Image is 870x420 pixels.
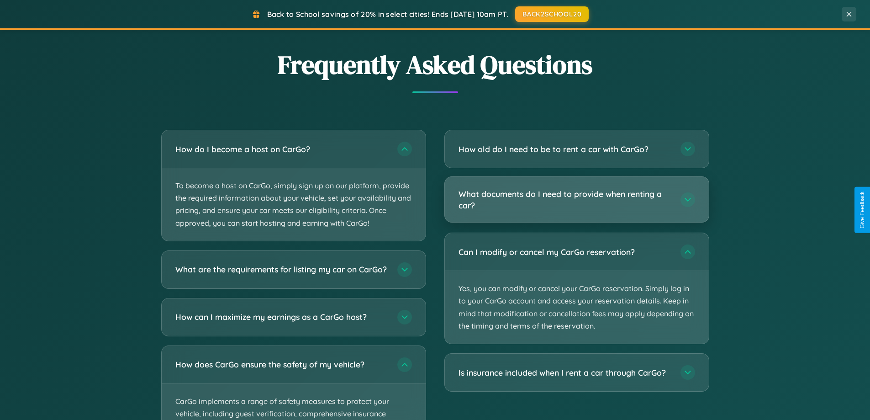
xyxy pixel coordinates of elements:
[459,367,671,378] h3: Is insurance included when I rent a car through CarGo?
[175,359,388,370] h3: How does CarGo ensure the safety of my vehicle?
[175,311,388,323] h3: How can I maximize my earnings as a CarGo host?
[515,6,589,22] button: BACK2SCHOOL20
[175,144,388,155] h3: How do I become a host on CarGo?
[445,271,709,344] p: Yes, you can modify or cancel your CarGo reservation. Simply log in to your CarGo account and acc...
[459,188,671,211] h3: What documents do I need to provide when renting a car?
[267,10,508,19] span: Back to School savings of 20% in select cities! Ends [DATE] 10am PT.
[459,144,671,155] h3: How old do I need to be to rent a car with CarGo?
[859,191,865,229] div: Give Feedback
[161,47,709,82] h2: Frequently Asked Questions
[175,264,388,275] h3: What are the requirements for listing my car on CarGo?
[459,246,671,258] h3: Can I modify or cancel my CarGo reservation?
[162,168,426,241] p: To become a host on CarGo, simply sign up on our platform, provide the required information about...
